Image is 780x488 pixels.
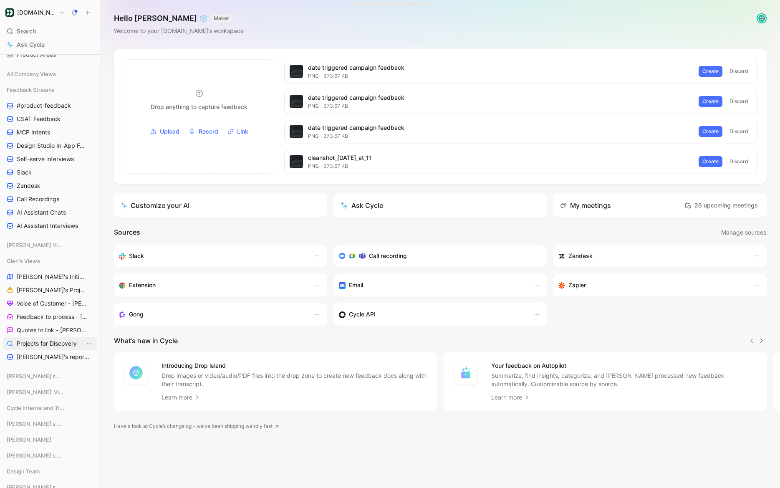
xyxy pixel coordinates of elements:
p: Summarize, find insights, categorize, and [PERSON_NAME] processed new feedback - automatically. C... [491,372,757,388]
a: Quotes to link - [PERSON_NAME] [3,324,97,336]
a: [PERSON_NAME]'s Initiatives [3,271,97,283]
button: Discard [726,126,752,137]
button: Link [225,125,251,138]
div: [PERSON_NAME]'s Views [3,370,97,385]
h3: Slack [129,251,144,261]
a: Zendesk [3,180,97,192]
span: Feedback to process - [PERSON_NAME] [17,313,88,321]
h2: Sources [114,227,140,238]
a: Self-serve interviews [3,153,97,165]
button: Discard [726,156,752,167]
div: [PERSON_NAME]'s Views [3,370,97,382]
span: [PERSON_NAME] [7,435,51,444]
span: png [308,73,319,79]
h4: Introducing Drop island [162,361,427,371]
span: Record [199,126,218,137]
a: Slack [3,166,97,179]
button: Create [699,126,722,137]
span: [PERSON_NAME]'s Views [7,451,64,460]
div: Sync customers & send feedback from custom sources. Get inspired by our favorite use case [339,309,525,319]
div: Ask Cycle [341,200,383,210]
span: Projects for Discovery [17,339,77,348]
span: [PERSON_NAME]'s Projects [17,286,86,294]
div: [PERSON_NAME] [3,433,97,446]
span: Discard [730,127,748,136]
span: Cycle Internal and Tracking [7,404,65,412]
div: Sync customers and create docs [558,251,745,261]
button: 26 upcoming meetings [682,199,760,212]
span: Call Recordings [17,195,59,203]
h3: Call recording [369,251,407,261]
h3: Zendesk [568,251,593,261]
span: AI Assistant Chats [17,208,66,217]
span: Manage sources [721,228,766,238]
span: #product-feedback [17,101,71,110]
h4: Your feedback on Autopilot [491,361,757,371]
div: [PERSON_NAME] [3,433,97,448]
span: png [308,133,319,139]
div: date triggered campaign feedback [308,63,694,73]
div: Customize your AI [121,200,189,210]
button: Create [699,66,722,77]
img: date triggered campaign feedback [290,65,303,78]
span: Create [702,67,719,76]
div: [PERSON_NAME]' Views [3,386,97,401]
a: [PERSON_NAME]'s reported feedback (unprocessed) [3,351,97,363]
img: Customer.io [5,8,14,17]
h3: Gong [129,309,144,319]
div: [PERSON_NAME]'s Views [3,417,97,430]
a: AI Assistant Chats [3,206,97,219]
div: cleanshot_[DATE]_at_11 [308,153,694,163]
a: Voice of Customer - [PERSON_NAME] [3,297,97,310]
a: #product-feedback [3,99,97,112]
h1: [DOMAIN_NAME] [17,9,56,16]
span: [PERSON_NAME]' Views [7,388,63,396]
span: Slack [17,168,32,177]
span: 373.67 KB [319,103,348,109]
span: MCP Intents [17,128,50,137]
div: [PERSON_NAME]'s Views [3,417,97,432]
button: Ask Cycle [334,194,547,217]
a: Customize your AI [114,194,327,217]
a: Call Recordings [3,193,97,205]
button: Discard [726,96,752,107]
div: Capture feedback from anywhere on the web [119,280,305,290]
h3: Email [349,280,363,290]
span: All Company Views [7,70,56,78]
button: MAKER [211,14,232,23]
button: Create [699,96,722,107]
span: Search [17,26,36,36]
h2: What’s new in Cycle [114,336,178,346]
span: Feedback Streams [7,86,54,94]
span: 373.67 KB [319,133,348,139]
div: Record & transcribe meetings from Zoom, Meet & Teams. [339,251,535,261]
span: Zendesk [17,182,40,190]
div: Glen's Views [3,255,97,267]
span: Discard [730,157,748,166]
span: [PERSON_NAME]'s Initiatives [17,273,86,281]
h1: Hello [PERSON_NAME] ❄️ [114,13,244,23]
div: Feedback Streams [3,83,97,96]
div: Drop anything to capture feedback [151,102,247,112]
span: Ask Cycle [17,40,45,50]
div: [PERSON_NAME]'s Views [3,449,97,462]
div: Search [3,25,97,38]
div: Welcome to your [DOMAIN_NAME]’s workspace [114,26,244,36]
span: Quotes to link - [PERSON_NAME] [17,326,87,334]
span: Voice of Customer - [PERSON_NAME] [17,299,88,308]
span: png [308,163,319,169]
span: [PERSON_NAME]'s reported feedback (unprocessed) [17,353,89,361]
a: Learn more [162,392,201,402]
a: Projects for DiscoveryView actions [3,337,97,350]
div: [PERSON_NAME]' Views [3,386,97,398]
span: Link [237,126,248,137]
button: Manage sources [721,227,767,238]
a: Learn more [491,392,530,402]
span: Create [702,127,719,136]
span: Design Studio In-App Feedback [17,142,87,150]
div: Glen's Views[PERSON_NAME]'s Initiatives[PERSON_NAME]'s ProjectsVoice of Customer - [PERSON_NAME]F... [3,255,97,363]
h3: Extension [129,280,156,290]
a: [PERSON_NAME]'s Projects [3,284,97,296]
div: My meetings [560,200,611,210]
button: Customer.io[DOMAIN_NAME] [3,7,67,18]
